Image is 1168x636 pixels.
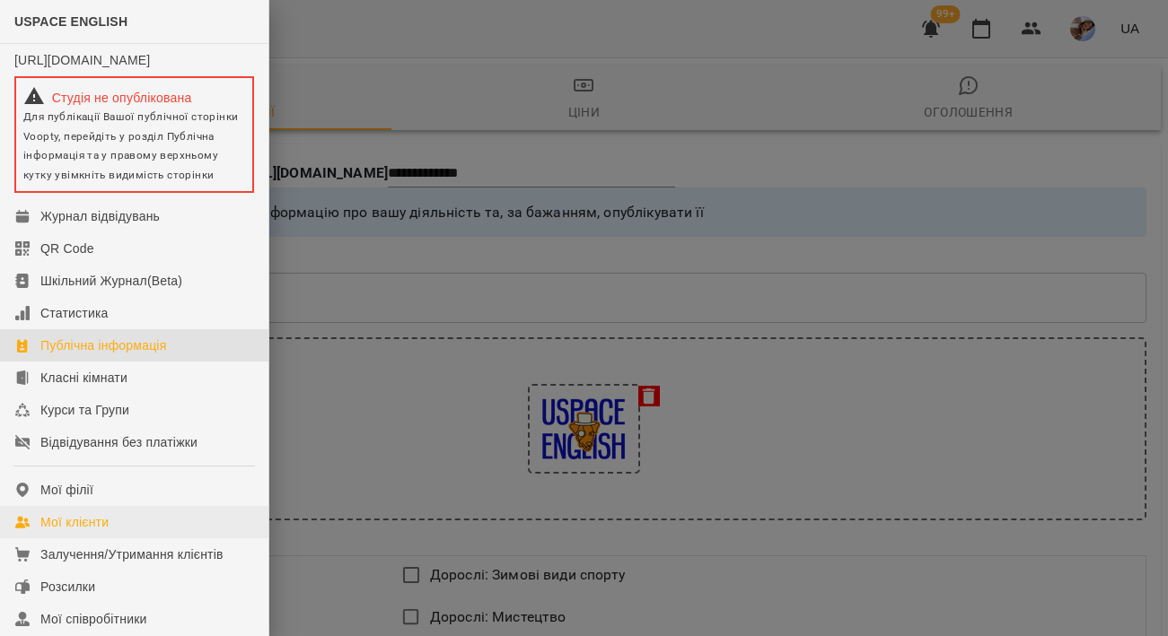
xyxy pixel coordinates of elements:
[40,336,166,354] div: Публічна інформація
[40,207,160,225] div: Журнал відвідувань
[40,481,93,499] div: Мої філії
[40,304,109,322] div: Статистика
[40,401,129,419] div: Курси та Групи
[23,110,238,181] span: Для публікації Вашої публічної сторінки Voopty, перейдіть у розділ Публічна інформація та у право...
[40,545,224,563] div: Залучення/Утримання клієнтів
[23,85,245,107] div: Студія не опублікована
[14,14,127,29] span: USPACE ENGLISH
[40,578,95,596] div: Розсилки
[40,433,198,451] div: Відвідування без платіжки
[40,369,127,387] div: Класні кімнати
[14,53,150,67] a: [URL][DOMAIN_NAME]
[40,610,147,628] div: Мої співробітники
[40,240,94,257] div: QR Code
[40,513,109,531] div: Мої клієнти
[40,272,182,290] div: Шкільний Журнал(Beta)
